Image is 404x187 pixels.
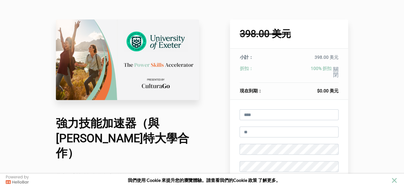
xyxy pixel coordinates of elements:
button: 關閉 [390,176,398,184]
font: 100% 折扣 [311,66,332,71]
a: 關閉 [332,66,339,78]
font: 398.00 美元 [240,28,291,39]
font: 更多。 [267,177,280,183]
font: 我們使用 Cookie 來提升您的瀏覽體驗。請查看我們的 [128,177,233,183]
font: 現在到期： [240,88,262,93]
font: 小計： [240,55,253,60]
font: 關閉 [333,66,339,77]
img: 83720c0-6e26-5801-a5d4-42ecd71128a7_University_of_Exeter_Checkout_Page.png [56,19,199,100]
font: $0.00 美元 [317,88,339,93]
font: 強力技能加速器（與[PERSON_NAME]特大學合作） [56,117,189,160]
font: 了解 [258,177,267,183]
font: 折扣： [240,66,253,71]
font: 398.00 美元 [315,55,339,60]
a: Cookie 政策 [233,177,257,183]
